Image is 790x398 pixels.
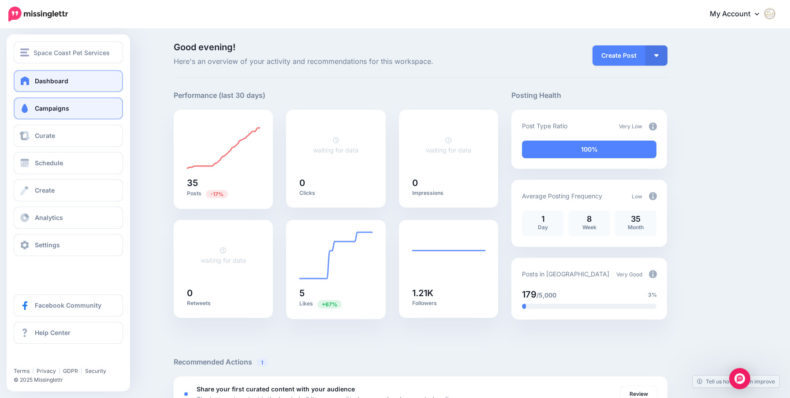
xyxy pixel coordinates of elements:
[693,376,779,387] a: Tell us how we can improve
[14,294,123,316] a: Facebook Community
[299,179,373,187] h5: 0
[592,45,645,66] a: Create Post
[37,368,56,374] a: Privacy
[35,329,71,336] span: Help Center
[412,179,485,187] h5: 0
[299,289,373,298] h5: 5
[511,90,667,101] h5: Posting Health
[313,136,358,154] a: waiting for data
[701,4,777,25] a: My Account
[14,41,123,63] button: Space Coast Pet Services
[187,179,260,187] h5: 35
[649,123,657,130] img: info-circle-grey.png
[628,224,644,231] span: Month
[526,215,559,223] p: 1
[14,234,123,256] a: Settings
[573,215,606,223] p: 8
[35,159,63,167] span: Schedule
[317,300,342,309] span: Previous period: 3
[20,48,29,56] img: menu.png
[257,358,268,367] span: 1
[299,190,373,197] p: Clicks
[522,191,602,201] p: Average Posting Frequency
[187,190,260,198] p: Posts
[522,304,526,309] div: 3% of your posts in the last 30 days have been from Drip Campaigns
[522,269,609,279] p: Posts in [GEOGRAPHIC_DATA]
[412,190,485,197] p: Impressions
[729,368,750,389] div: Open Intercom Messenger
[632,193,642,200] span: Low
[35,301,101,309] span: Facebook Community
[85,368,106,374] a: Security
[201,246,246,264] a: waiting for data
[174,90,265,101] h5: Performance (last 30 days)
[174,56,499,67] span: Here's an overview of your activity and recommendations for this workspace.
[14,368,30,374] a: Terms
[14,355,82,364] iframe: Twitter Follow Button
[35,186,55,194] span: Create
[14,179,123,201] a: Create
[14,207,123,229] a: Analytics
[197,385,355,393] b: Share your first curated content with your audience
[206,190,228,198] span: Previous period: 42
[35,241,60,249] span: Settings
[522,141,656,158] div: 100% of your posts in the last 30 days have been from Drip Campaigns
[35,214,63,221] span: Analytics
[14,97,123,119] a: Campaigns
[522,289,537,300] span: 179
[14,70,123,92] a: Dashboard
[538,224,548,231] span: Day
[616,271,642,278] span: Very Good
[412,300,485,307] p: Followers
[63,368,78,374] a: GDPR
[14,152,123,174] a: Schedule
[59,368,60,374] span: |
[14,125,123,147] a: Curate
[649,192,657,200] img: info-circle-grey.png
[8,7,68,22] img: Missinglettr
[35,104,69,112] span: Campaigns
[174,42,235,52] span: Good evening!
[649,270,657,278] img: info-circle-grey.png
[412,289,485,298] h5: 1.21K
[619,123,642,130] span: Very Low
[299,300,373,308] p: Likes
[187,289,260,298] h5: 0
[187,300,260,307] p: Retweets
[654,54,659,57] img: arrow-down-white.png
[34,48,110,58] span: Space Coast Pet Services
[14,322,123,344] a: Help Center
[35,77,68,85] span: Dashboard
[81,368,82,374] span: |
[426,136,471,154] a: waiting for data
[648,290,657,299] span: 3%
[35,132,55,139] span: Curate
[32,368,34,374] span: |
[174,357,667,368] h5: Recommended Actions
[184,392,188,396] div: <div class='status-dot small red margin-right'></div>Error
[14,376,130,384] li: © 2025 Missinglettr
[619,215,652,223] p: 35
[522,121,567,131] p: Post Type Ratio
[537,291,556,299] span: /5,000
[582,224,596,231] span: Week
